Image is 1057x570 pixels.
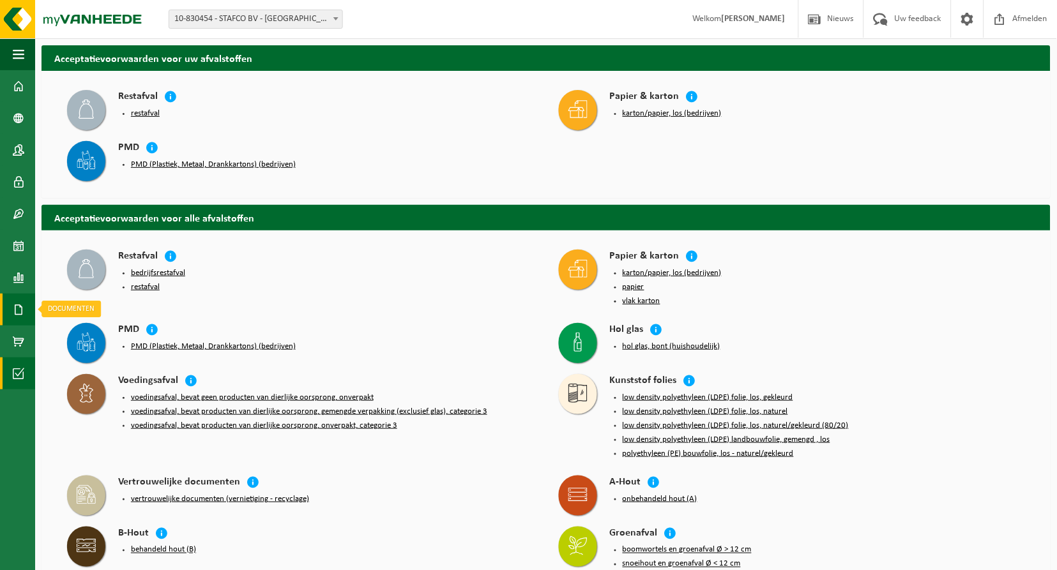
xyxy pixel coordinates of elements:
h4: PMD [118,323,139,338]
h4: Hol glas [610,323,644,338]
button: boomwortels en groenafval Ø > 12 cm [623,545,752,555]
strong: [PERSON_NAME] [722,14,786,24]
button: low density polyethyleen (LDPE) folie, los, gekleurd [623,393,793,403]
button: low density polyethyleen (LDPE) folie, los, naturel/gekleurd (80/20) [623,421,849,431]
button: PMD (Plastiek, Metaal, Drankkartons) (bedrijven) [131,160,296,170]
button: vertrouwelijke documenten (vernietiging - recyclage) [131,494,309,504]
h4: Restafval [118,250,158,264]
h4: Restafval [118,90,158,105]
button: onbehandeld hout (A) [623,494,697,504]
button: karton/papier, los (bedrijven) [623,109,722,119]
h4: PMD [118,141,139,156]
h4: Voedingsafval [118,374,178,389]
button: bedrijfsrestafval [131,268,185,278]
button: voedingsafval, bevat geen producten van dierlijke oorsprong, onverpakt [131,393,374,403]
span: 10-830454 - STAFCO BV - DENDERMONDE [169,10,343,29]
button: hol glas, bont (huishoudelijk) [623,341,720,352]
h4: B-Hout [118,527,149,541]
button: PMD (Plastiek, Metaal, Drankkartons) (bedrijven) [131,341,296,352]
h4: Kunststof folies [610,374,677,389]
h4: Vertrouwelijke documenten [118,476,240,490]
button: low density polyethyleen (LDPE) landbouwfolie, gemengd , los [623,435,830,445]
button: restafval [131,109,160,119]
button: voedingsafval, bevat producten van dierlijke oorsprong, gemengde verpakking (exclusief glas), cat... [131,407,487,417]
button: low density polyethyleen (LDPE) folie, los, naturel [623,407,788,417]
span: 10-830454 - STAFCO BV - DENDERMONDE [169,10,342,28]
h4: Papier & karton [610,90,680,105]
button: polyethyleen (PE) bouwfolie, los - naturel/gekleurd [623,449,794,459]
button: snoeihout en groenafval Ø < 12 cm [623,559,741,569]
h4: A-Hout [610,476,641,490]
h4: Papier & karton [610,250,680,264]
button: behandeld hout (B) [131,545,196,555]
button: voedingsafval, bevat producten van dierlijke oorsprong, onverpakt, categorie 3 [131,421,397,431]
button: vlak karton [623,296,660,306]
h2: Acceptatievoorwaarden voor uw afvalstoffen [42,45,1051,70]
button: papier [623,282,644,292]
h4: Groenafval [610,527,658,541]
h2: Acceptatievoorwaarden voor alle afvalstoffen [42,205,1051,230]
button: karton/papier, los (bedrijven) [623,268,722,278]
button: restafval [131,282,160,292]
